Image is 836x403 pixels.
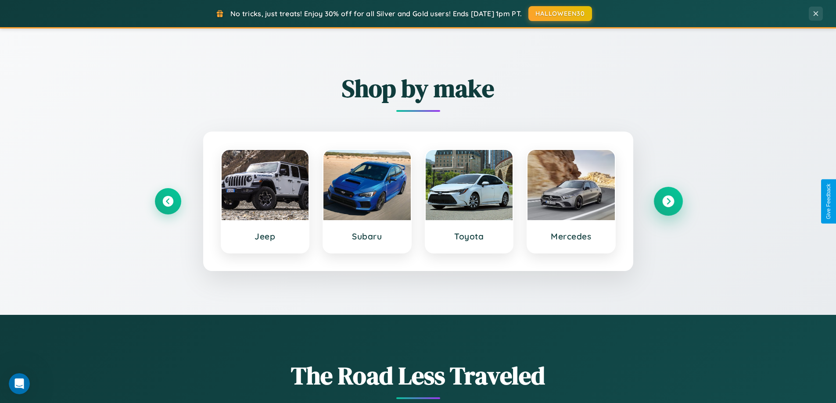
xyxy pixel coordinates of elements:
h3: Mercedes [536,231,606,242]
h3: Toyota [434,231,504,242]
h2: Shop by make [155,71,682,105]
iframe: Intercom live chat [9,373,30,394]
button: HALLOWEEN30 [528,6,592,21]
h3: Subaru [332,231,402,242]
h3: Jeep [230,231,300,242]
div: Give Feedback [825,184,832,219]
span: No tricks, just treats! Enjoy 30% off for all Silver and Gold users! Ends [DATE] 1pm PT. [230,9,522,18]
h1: The Road Less Traveled [155,359,682,392]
